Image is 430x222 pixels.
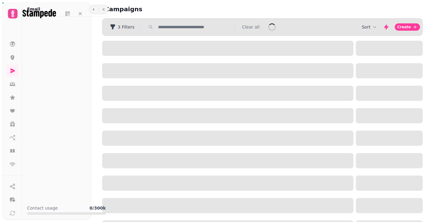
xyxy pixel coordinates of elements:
span: 3 Filters [118,25,134,29]
button: Create [395,23,420,31]
span: Create [397,25,411,29]
h2: Email [27,6,40,12]
p: Contact usage [27,205,58,211]
button: Clear all [242,24,260,30]
b: 0 / 300k [90,206,106,210]
h2: Campaigns [105,5,221,13]
button: 3 Filters [105,22,139,32]
button: Sort [362,24,378,30]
